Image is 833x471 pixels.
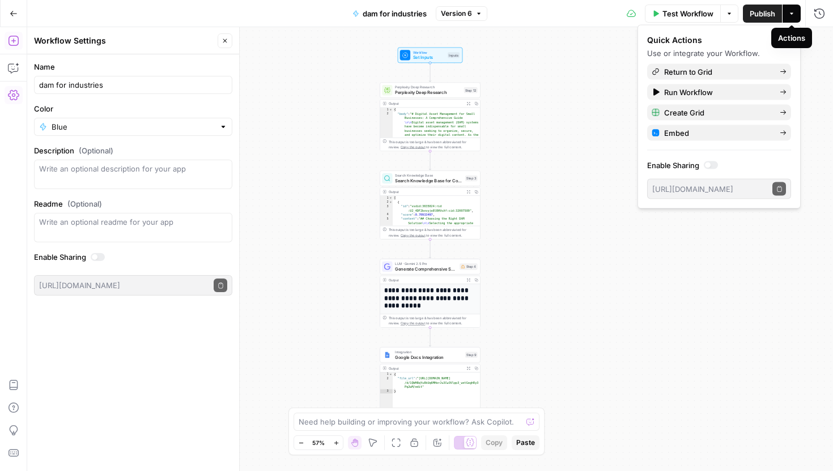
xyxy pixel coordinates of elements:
[79,145,113,156] span: (Optional)
[380,347,481,416] div: IntegrationGoogle Docs IntegrationStep 9Output{ "file_url":"[URL][DOMAIN_NAME] /d/1QWH8qYu8kUq6MH...
[312,438,325,447] span: 57%
[460,263,478,269] div: Step 4
[743,5,782,23] button: Publish
[647,160,791,171] label: Enable Sharing
[39,79,227,91] input: Untitled
[389,189,463,194] div: Output
[429,63,431,82] g: Edge from start to step_12
[395,349,462,354] span: Integration
[429,328,431,346] g: Edge from step_4 to step_9
[413,50,445,55] span: Workflow
[395,85,461,90] span: Perplexity Deep Research
[389,366,463,371] div: Output
[395,261,457,266] span: LLM · Gemini 2.5 Pro
[34,103,232,114] label: Color
[465,352,478,358] div: Step 9
[664,127,771,139] span: Embed
[380,200,393,204] div: 2
[465,175,478,181] div: Step 3
[389,200,392,204] span: Toggle code folding, rows 2 through 6
[645,5,720,23] button: Test Workflow
[436,6,487,21] button: Version 6
[380,170,481,239] div: Search Knowledge BaseSearch Knowledge Base for Competitor AnalysisStep 3Output[ { "id":"vsdid:303...
[389,108,392,112] span: Toggle code folding, rows 1 through 3
[401,322,426,326] span: Copy the output
[380,196,393,200] div: 1
[384,352,390,358] img: Instagram%20post%20-%201%201.png
[380,213,393,217] div: 4
[647,35,791,46] div: Quick Actions
[380,48,481,63] div: WorkflowSet InputsInputs
[395,266,457,272] span: Generate Comprehensive SEO Content
[346,5,433,23] button: dam for industries
[389,372,392,376] span: Toggle code folding, rows 1 through 3
[395,89,461,96] span: Perplexity Deep Research
[486,438,503,448] span: Copy
[464,87,478,93] div: Step 12
[448,52,460,58] div: Inputs
[395,354,462,360] span: Google Docs Integration
[664,107,771,118] span: Create Grid
[380,108,393,112] div: 1
[664,87,771,98] span: Run Workflow
[647,49,760,58] span: Use or integrate your Workflow.
[34,35,214,46] div: Workflow Settings
[67,198,102,209] span: (Optional)
[389,101,463,106] div: Output
[481,435,507,450] button: Copy
[429,151,431,170] g: Edge from step_12 to step_3
[34,198,232,209] label: Readme
[380,376,393,389] div: 2
[34,61,232,72] label: Name
[441,8,472,19] span: Version 6
[380,389,393,393] div: 3
[662,8,713,19] span: Test Workflow
[664,66,771,78] span: Return to Grid
[395,177,462,183] span: Search Knowledge Base for Competitor Analysis
[401,145,426,149] span: Copy the output
[380,83,481,151] div: Perplexity Deep ResearchPerplexity Deep ResearchStep 12Output{ "body":"# Digital Asset Management...
[750,8,775,19] span: Publish
[389,139,478,149] div: This output is too large & has been abbreviated for review. to view the full content.
[516,438,535,448] span: Paste
[395,173,462,178] span: Search Knowledge Base
[389,196,392,200] span: Toggle code folding, rows 1 through 7
[429,239,431,258] g: Edge from step_3 to step_4
[413,54,445,61] span: Set Inputs
[52,121,215,132] input: Blue
[778,32,805,44] div: Actions
[389,277,463,282] div: Output
[512,435,539,450] button: Paste
[34,145,232,156] label: Description
[380,372,393,376] div: 1
[34,251,232,263] label: Enable Sharing
[389,315,478,326] div: This output is too large & has been abbreviated for review. to view the full content.
[363,8,427,19] span: dam for industries
[401,233,426,237] span: Copy the output
[389,228,478,238] div: This output is too large & has been abbreviated for review. to view the full content.
[380,204,393,213] div: 3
